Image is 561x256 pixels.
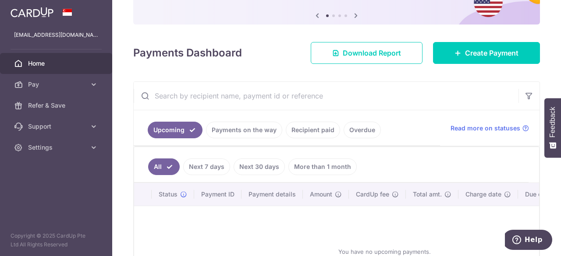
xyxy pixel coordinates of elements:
[148,122,202,138] a: Upcoming
[183,158,230,175] a: Next 7 days
[28,122,86,131] span: Support
[14,31,98,39] p: [EMAIL_ADDRESS][DOMAIN_NAME]
[11,7,53,18] img: CardUp
[206,122,282,138] a: Payments on the way
[344,122,381,138] a: Overdue
[505,230,552,252] iframe: Opens a widget where you can find more information
[451,124,529,133] a: Read more on statuses
[525,190,551,199] span: Due date
[133,45,242,61] h4: Payments Dashboard
[343,48,401,58] span: Download Report
[28,80,86,89] span: Pay
[311,42,423,64] a: Download Report
[28,101,86,110] span: Refer & Save
[234,158,285,175] a: Next 30 days
[549,107,557,137] span: Feedback
[451,124,520,133] span: Read more on statuses
[433,42,540,64] a: Create Payment
[194,183,241,206] th: Payment ID
[286,122,340,138] a: Recipient paid
[544,98,561,158] button: Feedback - Show survey
[28,59,86,68] span: Home
[28,143,86,152] span: Settings
[241,183,303,206] th: Payment details
[148,158,180,175] a: All
[465,48,518,58] span: Create Payment
[413,190,442,199] span: Total amt.
[288,158,357,175] a: More than 1 month
[134,82,518,110] input: Search by recipient name, payment id or reference
[465,190,501,199] span: Charge date
[310,190,332,199] span: Amount
[356,190,389,199] span: CardUp fee
[159,190,178,199] span: Status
